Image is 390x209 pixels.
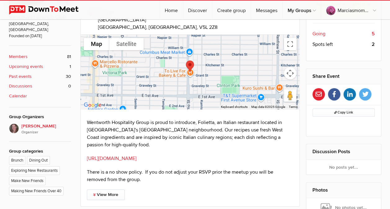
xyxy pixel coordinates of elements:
a: View More [87,189,125,200]
button: Show street map [84,38,109,50]
a: Calendar [9,93,71,100]
span: Going [312,30,325,38]
div: Group Organizers [9,113,71,120]
a: [PERSON_NAME]Organizer [9,123,71,135]
span: 81 [67,53,71,60]
span: [GEOGRAPHIC_DATA], [GEOGRAPHIC_DATA] [9,21,71,33]
span: Spots left [312,41,333,48]
b: Members [9,53,28,60]
b: Upcoming events [9,63,43,70]
span: [PERSON_NAME] [21,123,71,135]
p: Wentworth Hospitality Group is proud to introduce, Folietta, an Italian restaurant located in [GE... [87,119,294,149]
a: Terms (opens in new tab) [289,105,298,109]
span: Founded on [DATE] [9,33,71,39]
b: Past events [9,73,32,80]
a: Home [160,1,183,19]
i: Organizer [21,130,71,135]
span: There is a no show policy. If you do not adjust your RSVP prior the meetup you will be removed fr... [87,169,273,183]
button: Toggle fullscreen view [284,38,296,50]
button: Copy Link [312,109,375,117]
a: Open this area in Google Maps (opens a new window) [82,101,103,109]
img: DownToMeet [9,5,88,15]
a: [URL][DOMAIN_NAME] [87,155,137,162]
span: [GEOGRAPHIC_DATA] [98,16,294,24]
span: 1 [69,63,71,70]
img: Google [82,101,103,109]
div: No posts yet... [306,160,381,175]
a: Discover [183,1,212,19]
button: Drag Pegman onto the map to open Street View [284,89,296,102]
a: Marciasmommarilyn [321,1,381,19]
a: Members 81 [9,53,71,60]
b: Calendar [9,93,27,100]
a: Create group [212,1,251,19]
a: Photos [312,187,328,193]
span: Map data ©2025 Google [251,105,285,109]
a: Past events 30 [9,73,71,80]
button: Show satellite imagery [109,38,144,50]
b: Discussions [9,83,32,90]
a: My Groups [283,1,321,19]
b: 5 [372,30,375,38]
span: [GEOGRAPHIC_DATA], [GEOGRAPHIC_DATA], V5L 2Z8 [98,24,217,30]
span: 30 [66,73,71,80]
img: vicki sawyer [9,123,19,133]
a: Upcoming events 1 [9,63,71,70]
b: 2 [372,41,375,48]
h2: Share Event [312,69,375,84]
span: 0 [68,83,71,90]
button: Map camera controls [284,67,296,79]
a: Discussions 0 [9,83,71,90]
button: Keyboard shortcuts [221,105,248,109]
span: Copy Link [334,110,353,114]
a: Messages [251,1,282,19]
a: Discussion Posts [312,149,350,155]
div: Group categories [9,148,71,155]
